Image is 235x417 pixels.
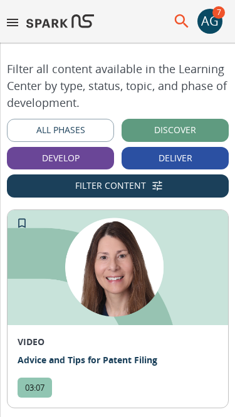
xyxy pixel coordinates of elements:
button: menu [172,12,191,31]
div: AG [197,9,222,34]
p: Filter all content available in the Learning Center by type, status, topic, and phase of developm... [7,61,229,111]
button: account of current user [197,9,222,34]
span: 03:07 [18,382,52,393]
p: Advice and Tips for Patent Filing [18,353,218,368]
p: VIDEO [18,335,218,348]
img: Logo of SPARK at Stanford [26,6,94,36]
button: Develop [7,147,114,170]
button: Discover [122,119,229,142]
svg: Add to My Learning [16,217,28,229]
button: Filter Content [7,174,229,198]
img: 1961033744-a00328abcb7f6dda70cef5578b2f28c6ddd0e4db1b29fba5e9f6e4127a3dc194-d [8,210,228,325]
button: All Phases [7,119,114,142]
span: 7 [212,6,225,19]
button: Deliver [122,147,229,170]
button: menu [5,15,20,34]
